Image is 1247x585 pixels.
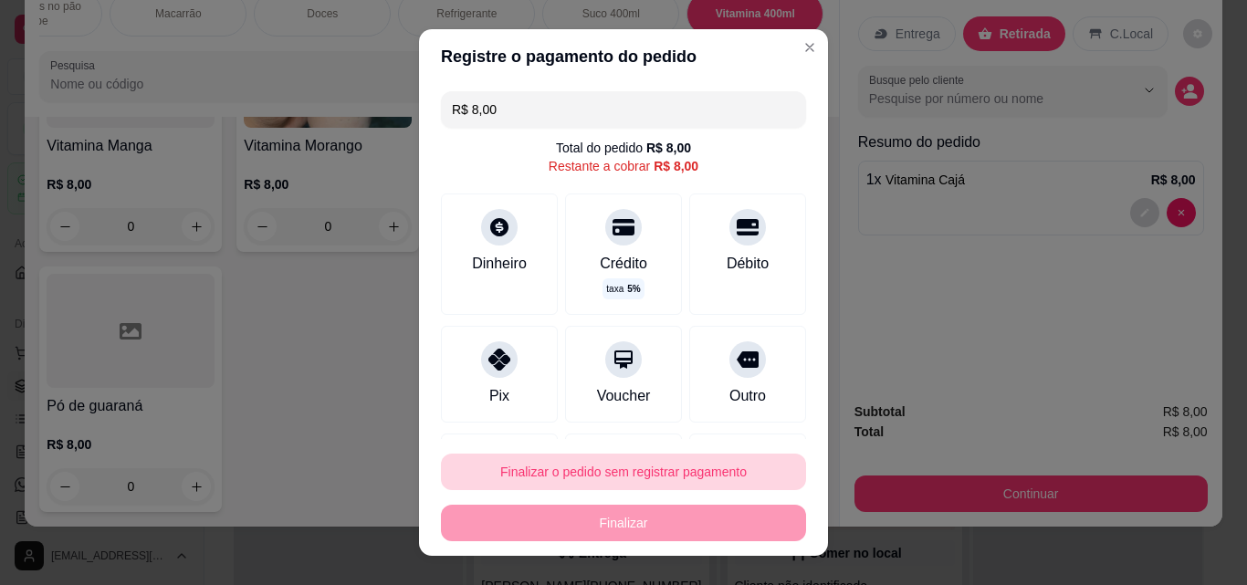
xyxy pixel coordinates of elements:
[646,139,691,157] div: R$ 8,00
[452,91,795,128] input: Ex.: hambúrguer de cordeiro
[795,33,824,62] button: Close
[600,253,647,275] div: Crédito
[597,385,651,407] div: Voucher
[441,454,806,490] button: Finalizar o pedido sem registrar pagamento
[606,282,640,296] p: taxa
[729,385,766,407] div: Outro
[627,282,640,296] span: 5 %
[489,385,509,407] div: Pix
[654,157,698,175] div: R$ 8,00
[419,29,828,84] header: Registre o pagamento do pedido
[727,253,769,275] div: Débito
[556,139,691,157] div: Total do pedido
[549,157,698,175] div: Restante a cobrar
[472,253,527,275] div: Dinheiro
